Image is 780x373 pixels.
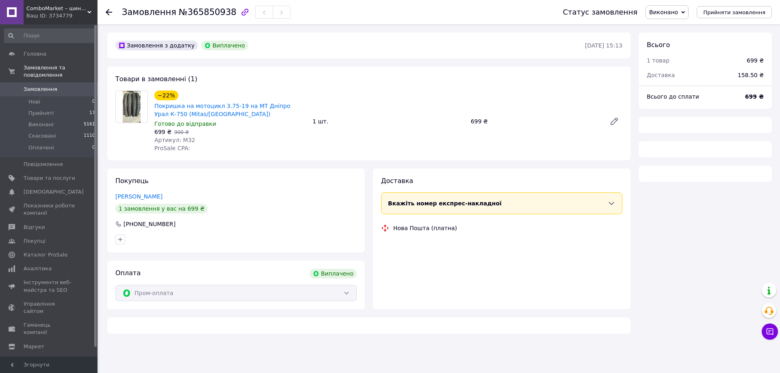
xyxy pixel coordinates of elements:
[24,64,97,79] span: Замовлення та повідомлення
[154,121,216,127] span: Готово до відправки
[24,237,45,245] span: Покупці
[28,110,54,117] span: Прийняті
[154,145,190,151] span: ProSale CPA:
[703,9,765,15] span: Прийняти замовлення
[585,42,622,49] time: [DATE] 15:13
[468,116,603,127] div: 699 ₴
[563,8,637,16] div: Статус замовлення
[24,300,75,315] span: Управління сайтом
[174,129,189,135] span: 900 ₴
[154,129,171,135] span: 699 ₴
[745,93,764,100] b: 699 ₴
[762,323,778,340] button: Чат з покупцем
[92,98,95,106] span: 0
[606,113,622,129] a: Редагувати
[647,93,699,100] span: Всього до сплати
[122,7,176,17] span: Замовлення
[24,86,57,93] span: Замовлення
[24,188,84,196] span: [DEMOGRAPHIC_DATA]
[24,224,45,231] span: Відгуки
[106,8,112,16] div: Повернутися назад
[381,177,413,185] span: Доставка
[28,144,54,151] span: Оплачені
[733,66,769,84] div: 158.50 ₴
[24,279,75,293] span: Інструменти веб-майстра та SEO
[26,5,87,12] span: ComboMarket – шини для с/г техніки та мототранспорту
[310,269,357,278] div: Виплачено
[115,41,198,50] div: Замовлення з додатку
[123,91,141,123] img: Покришка на мотоцикл 3.75-19 на МТ Дніпро Урал К-750 (Mitas/Чехія)
[309,116,467,127] div: 1 шт.
[24,175,75,182] span: Товари та послуги
[28,121,54,128] span: Виконані
[24,321,75,336] span: Гаманець компанії
[115,177,149,185] span: Покупець
[115,269,141,277] span: Оплата
[26,12,97,19] div: Ваш ID: 3734779
[391,224,459,232] div: Нова Пошта (платна)
[649,9,678,15] span: Виконано
[24,265,52,272] span: Аналітика
[24,343,44,350] span: Маркет
[115,193,162,200] a: [PERSON_NAME]
[28,98,40,106] span: Нові
[24,251,67,259] span: Каталог ProSale
[747,56,764,65] div: 699 ₴
[115,75,197,83] span: Товари в замовленні (1)
[24,50,46,58] span: Головна
[388,200,502,207] span: Вкажіть номер експрес-накладної
[697,6,772,18] button: Прийняти замовлення
[4,28,96,43] input: Пошук
[647,72,675,78] span: Доставка
[84,121,95,128] span: 5161
[154,91,178,100] div: −22%
[123,220,176,228] div: [PHONE_NUMBER]
[154,103,290,117] a: Покришка на мотоцикл 3.75-19 на МТ Дніпро Урал К-750 (Mitas/[GEOGRAPHIC_DATA])
[179,7,236,17] span: №365850938
[647,57,669,64] span: 1 товар
[28,132,56,140] span: Скасовані
[647,41,670,49] span: Всього
[92,144,95,151] span: 0
[24,161,63,168] span: Повідомлення
[84,132,95,140] span: 1110
[115,204,208,213] div: 1 замовлення у вас на 699 ₴
[24,202,75,217] span: Показники роботи компанії
[89,110,95,117] span: 17
[201,41,248,50] div: Виплачено
[154,137,195,143] span: Артикул: М32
